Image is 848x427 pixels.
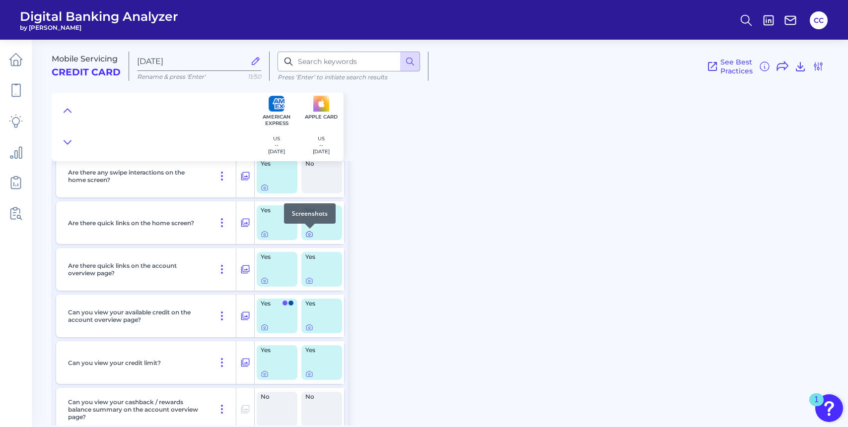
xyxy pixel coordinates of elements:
span: Yes [261,301,282,306]
a: See Best Practices [707,58,753,75]
span: Digital Banking Analyzer [20,9,178,24]
p: Are there any swipe interactions on the home screen? [68,169,204,183]
span: No [305,161,332,167]
p: -- [313,142,330,148]
span: Yes [261,254,287,260]
h2: Credit Card [52,67,121,78]
span: Mobile Servicing [52,54,118,63]
p: Can you view your cashback / rewards balance summary on the account overview page? [68,398,204,421]
p: US [268,135,285,142]
button: CC [810,11,828,29]
span: Yes [261,207,287,213]
div: 1 [814,400,819,413]
p: Are there quick links on the account overview page? [68,262,204,277]
span: See Best Practices [720,58,753,75]
span: Yes [305,347,332,353]
p: -- [268,142,285,148]
p: US [313,135,330,142]
span: No [305,394,332,400]
span: No [261,394,287,400]
span: Yes [261,347,287,353]
p: American Express [258,114,295,126]
p: Are there quick links on the home screen? [68,219,194,227]
span: by [PERSON_NAME] [20,24,178,31]
p: Can you view your credit limit? [68,359,161,366]
span: Yes [305,301,332,306]
p: [DATE] [313,148,330,155]
p: Rename & press 'Enter' [137,73,261,80]
span: Yes [305,254,332,260]
p: Press ‘Enter’ to initiate search results [278,73,420,81]
p: [DATE] [268,148,285,155]
p: Apple Card [305,114,338,120]
input: Search keywords [278,52,420,71]
p: Can you view your available credit on the account overview page? [68,308,204,323]
span: 11/50 [248,73,261,80]
div: Screenshots [284,203,336,224]
button: Open Resource Center, 1 new notification [815,394,843,422]
span: Yes [261,161,287,167]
